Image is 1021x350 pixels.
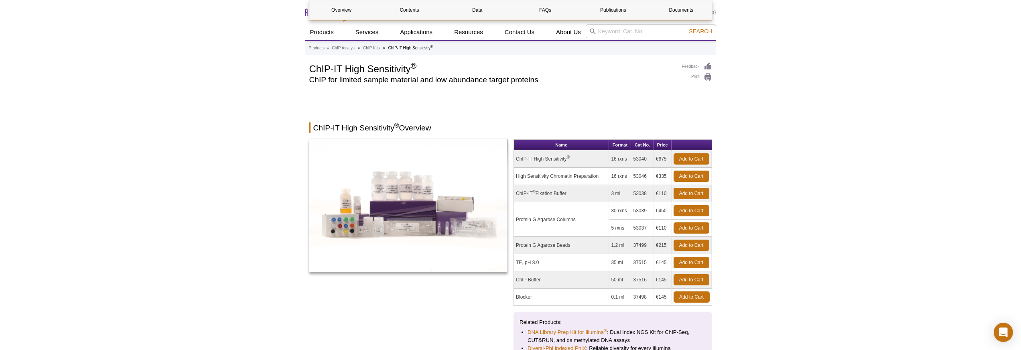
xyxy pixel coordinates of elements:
td: 30 rxns [609,202,631,220]
a: Overview [310,0,373,20]
a: Print [682,73,712,82]
a: Data [445,0,509,20]
h2: ChIP for limited sample material and low abundance target proteins [309,76,674,83]
a: About Us [551,24,586,40]
li: » [327,46,329,50]
a: Add to Cart [674,257,709,268]
a: DNA Library Prep Kit for Illumina® [528,328,607,336]
div: Open Intercom Messenger [994,323,1013,342]
td: 5 rxns [609,220,631,237]
a: Add to Cart [674,291,710,303]
td: 53039 [631,202,654,220]
td: €335 [654,168,672,185]
td: 16 rxns [609,168,631,185]
li: » [383,46,385,50]
td: 53046 [631,168,654,185]
sup: ® [532,189,535,194]
td: 53037 [631,220,654,237]
a: Add to Cart [674,274,709,285]
sup: ® [567,155,570,159]
td: 53040 [631,151,654,168]
td: 53038 [631,185,654,202]
li: » [358,46,360,50]
td: 1.2 ml [609,237,631,254]
h1: ChIP-IT High Sensitivity [309,62,674,74]
button: Search [686,28,714,35]
sup: ® [410,61,416,70]
td: €110 [654,220,672,237]
a: Add to Cart [674,222,709,234]
a: Feedback [682,62,712,71]
a: Add to Cart [674,171,709,182]
a: Add to Cart [674,188,709,199]
a: Contents [378,0,441,20]
a: Resources [449,24,488,40]
td: 37515 [631,254,654,271]
td: 37516 [631,271,654,289]
li: : Dual Index NGS Kit for ChIP-Seq, CUT&RUN, and ds methylated DNA assays [528,328,698,344]
td: ChIP-IT Fixation Buffer [514,185,609,202]
td: 37499 [631,237,654,254]
li: ChIP-IT High Sensitivity [388,46,433,50]
a: Products [305,24,339,40]
td: Protein G Agarose Columns [514,202,609,237]
th: Cat No. [631,140,654,151]
td: 16 rxns [609,151,631,168]
td: Blocker [514,289,609,306]
td: Protein G Agarose Beads [514,237,609,254]
td: 0.1 ml [609,289,631,306]
a: Add to Cart [674,153,709,165]
sup: ® [430,45,433,49]
a: FAQs [513,0,577,20]
td: €110 [654,185,672,202]
a: Applications [395,24,437,40]
p: Related Products: [520,318,706,326]
a: Services [351,24,384,40]
td: High Sensitivity Chromatin Preparation [514,168,609,185]
a: Publications [581,0,645,20]
td: 3 ml [609,185,631,202]
a: Contact Us [500,24,539,40]
td: 37498 [631,289,654,306]
span: Search [689,28,712,35]
a: ChIP Kits [363,45,380,52]
sup: ® [604,328,607,333]
a: Add to Cart [674,205,709,216]
a: ChIP Assays [332,45,355,52]
td: €450 [654,202,672,220]
a: Documents [649,0,713,20]
td: 50 ml [609,271,631,289]
td: €215 [654,237,672,254]
td: €145 [654,271,672,289]
a: Products [309,45,325,52]
td: ChIP Buffer [514,271,609,289]
td: 35 ml [609,254,631,271]
a: Add to Cart [674,240,709,251]
th: Format [609,140,631,151]
td: €145 [654,289,672,306]
th: Price [654,140,672,151]
td: TE, pH 8.0 [514,254,609,271]
h2: ChIP-IT High Sensitivity Overview [309,122,712,133]
input: Keyword, Cat. No. [586,24,716,38]
img: ChIP-IT High Sensitivity Kit [309,139,508,272]
sup: ® [394,122,399,129]
td: €145 [654,254,672,271]
th: Name [514,140,609,151]
td: €675 [654,151,672,168]
td: ChIP-IT High Sensitivity [514,151,609,168]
